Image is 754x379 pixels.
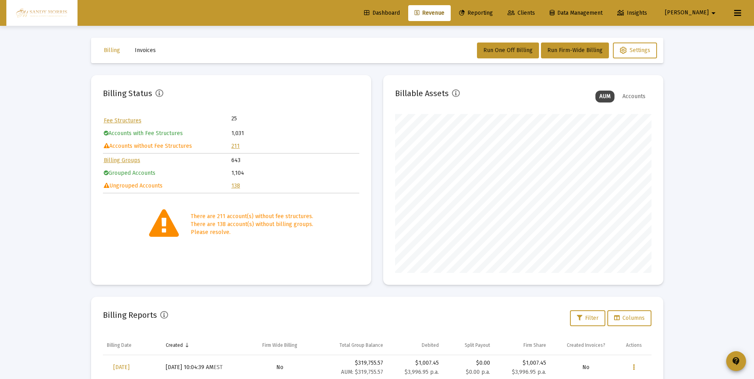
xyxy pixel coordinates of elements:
[395,87,449,100] h2: Billable Assets
[494,336,550,355] td: Column Firm Share
[103,336,162,355] td: Column Billing Date
[231,128,359,139] td: 1,031
[512,369,546,375] small: $3,996.95 p.a.
[408,5,451,21] a: Revenue
[231,167,359,179] td: 1,104
[97,43,126,58] button: Billing
[104,157,140,164] a: Billing Groups
[405,369,439,375] small: $3,996.95 p.a.
[577,315,599,321] span: Filter
[498,359,546,367] div: $1,007.45
[655,5,728,21] button: [PERSON_NAME]
[622,336,651,355] td: Column Actions
[191,228,313,236] div: Please resolve.
[107,342,132,348] div: Billing Date
[459,10,493,16] span: Reporting
[166,364,240,371] div: [DATE] 10:04:39 AM
[617,10,647,16] span: Insights
[104,180,231,192] td: Ungrouped Accounts
[245,336,316,355] td: Column Firm Wide Billing
[613,43,657,58] button: Settings
[570,310,605,326] button: Filter
[104,140,231,152] td: Accounts without Fee Structures
[103,87,152,100] h2: Billing Status
[358,5,406,21] a: Dashboard
[364,10,400,16] span: Dashboard
[618,91,649,102] div: Accounts
[620,47,650,54] span: Settings
[466,369,490,375] small: $0.00 p.a.
[213,364,223,371] small: EST
[387,336,443,355] td: Column Debited
[104,117,141,124] a: Fee Structures
[626,342,642,348] div: Actions
[319,359,383,376] div: $319,755.57
[731,356,741,366] mat-icon: contact_support
[191,220,313,228] div: There are 138 account(s) without billing groups.
[614,315,645,321] span: Columns
[483,47,533,54] span: Run One Off Billing
[508,10,535,16] span: Clients
[415,10,444,16] span: Revenue
[543,5,609,21] a: Data Management
[231,143,240,149] a: 211
[453,5,499,21] a: Reporting
[501,5,541,21] a: Clients
[166,342,183,348] div: Created
[107,360,136,375] a: [DATE]
[709,5,718,21] mat-icon: arrow_drop_down
[191,213,313,220] div: There are 211 account(s) without fee structures.
[541,43,609,58] button: Run Firm-Wide Billing
[103,309,157,321] h2: Billing Reports
[607,310,651,326] button: Columns
[128,43,162,58] button: Invoices
[523,342,546,348] div: Firm Share
[104,47,120,54] span: Billing
[339,342,383,348] div: Total Group Balance
[341,369,383,375] small: AUM: $319,755.57
[262,342,297,348] div: Firm Wide Billing
[135,47,156,54] span: Invoices
[104,167,231,179] td: Grouped Accounts
[12,5,72,21] img: Dashboard
[249,364,312,371] div: No
[231,182,240,189] a: 138
[595,91,614,102] div: AUM
[547,47,603,54] span: Run Firm-Wide Billing
[104,128,231,139] td: Accounts with Fee Structures
[231,155,359,166] td: 643
[550,10,603,16] span: Data Management
[162,336,244,355] td: Column Created
[422,342,439,348] div: Debited
[554,364,618,371] div: No
[550,336,622,355] td: Column Created Invoices?
[611,5,653,21] a: Insights
[447,359,490,376] div: $0.00
[465,342,490,348] div: Split Payout
[315,336,387,355] td: Column Total Group Balance
[443,336,494,355] td: Column Split Payout
[391,359,439,367] div: $1,007.45
[477,43,539,58] button: Run One Off Billing
[113,364,130,371] span: [DATE]
[567,342,605,348] div: Created Invoices?
[665,10,709,16] span: [PERSON_NAME]
[231,115,295,123] td: 25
